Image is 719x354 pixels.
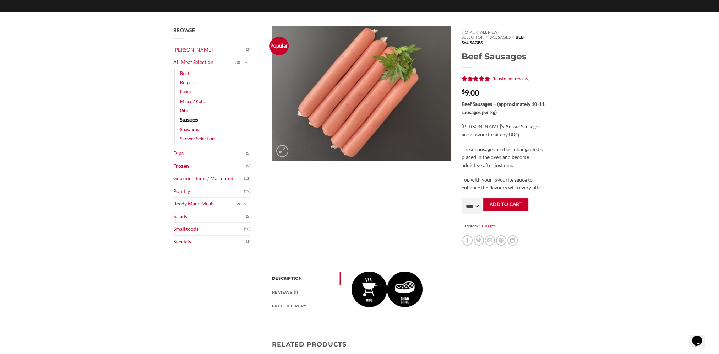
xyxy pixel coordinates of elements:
[244,224,250,235] span: (18)
[493,76,495,81] span: 1
[236,199,240,209] span: (2)
[173,185,244,198] a: Poultry
[474,235,484,246] a: Share on Twitter
[180,69,189,78] a: Beef
[486,34,488,40] span: //
[462,29,475,35] a: Home
[507,235,518,246] a: Share on LinkedIn
[462,51,546,62] h1: Beef Sausages
[173,223,244,235] a: Smallgoods
[246,148,250,159] span: (5)
[272,26,451,161] img: Beef Sausages
[387,272,423,307] img: Beef Sausages
[462,76,465,84] span: 1
[173,210,246,223] a: Salads
[512,34,514,40] span: //
[483,198,528,211] button: Add to cart
[462,76,490,82] div: Rated 5 out of 5
[462,221,546,231] span: Category:
[476,29,479,35] span: //
[173,44,246,56] a: [PERSON_NAME]
[180,97,206,106] a: Mince / Kafta
[276,145,288,157] a: Zoom
[173,160,246,172] a: Frozen
[244,173,250,184] span: (13)
[272,299,341,313] a: FREE Delivery
[173,27,195,33] span: Browse
[234,57,240,68] span: (72)
[173,172,244,185] a: Gourmet Items / Marinated
[244,186,250,197] span: (12)
[180,115,198,124] a: Sausages
[242,200,250,208] button: Toggle
[246,161,250,171] span: (9)
[462,123,546,139] p: [PERSON_NAME]’s Aussie Sausages are a favourite at any BBQ.
[462,145,546,170] p: These sausages are best char grilled or placed in the oven and become addictive after just one.
[462,235,473,246] a: Share on Facebook
[462,101,545,115] strong: Beef Sausages – (approximately 10-11 sausages per kg)
[180,106,189,115] a: Ribs
[462,176,546,192] p: Top with your favourite sauce to enhance the flavours with every bite.
[485,235,495,246] a: Email to a Friend
[479,224,496,228] a: Sausages
[180,134,217,143] a: Skewer Selections
[489,34,510,40] a: Sausages
[180,78,196,87] a: Burgers
[689,326,712,347] iframe: chat widget
[462,29,499,40] a: All Meat Selection
[491,76,530,81] a: (1customer review)
[462,34,525,45] span: Beef Sausages
[462,76,490,84] span: Rated out of 5 based on customer rating
[462,89,465,95] span: $
[352,272,387,307] img: Beef Sausages
[173,236,246,248] a: Specials
[272,272,341,285] a: Description
[272,285,341,299] a: Reviews (1)
[246,44,250,55] span: (2)
[272,335,546,353] h3: Related products
[496,235,506,246] a: Pin on Pinterest
[173,56,234,69] a: All Meat Selection
[180,87,191,96] a: Lamb
[462,88,479,97] bdi: 9.00
[246,236,250,247] span: (1)
[180,125,200,134] a: Shawarma
[246,211,250,222] span: (2)
[242,59,250,66] button: Toggle
[173,198,236,210] a: Ready Made Meals
[173,147,246,160] a: Dips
